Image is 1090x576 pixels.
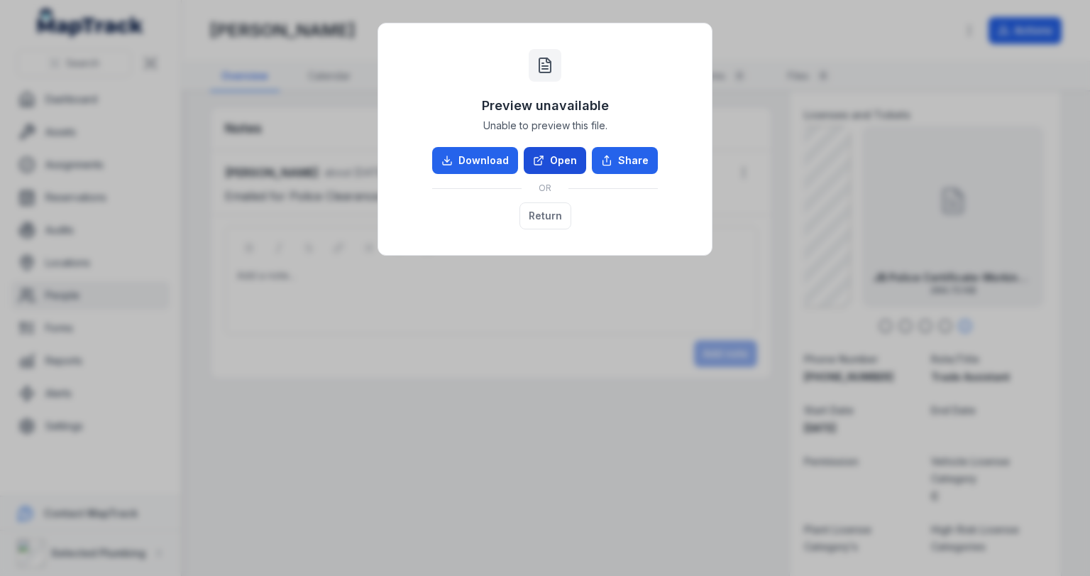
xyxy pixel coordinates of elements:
[524,147,586,174] a: Open
[519,202,571,229] button: Return
[592,147,658,174] button: Share
[432,174,658,202] div: OR
[483,119,607,133] span: Unable to preview this file.
[482,96,609,116] h3: Preview unavailable
[432,147,518,174] a: Download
